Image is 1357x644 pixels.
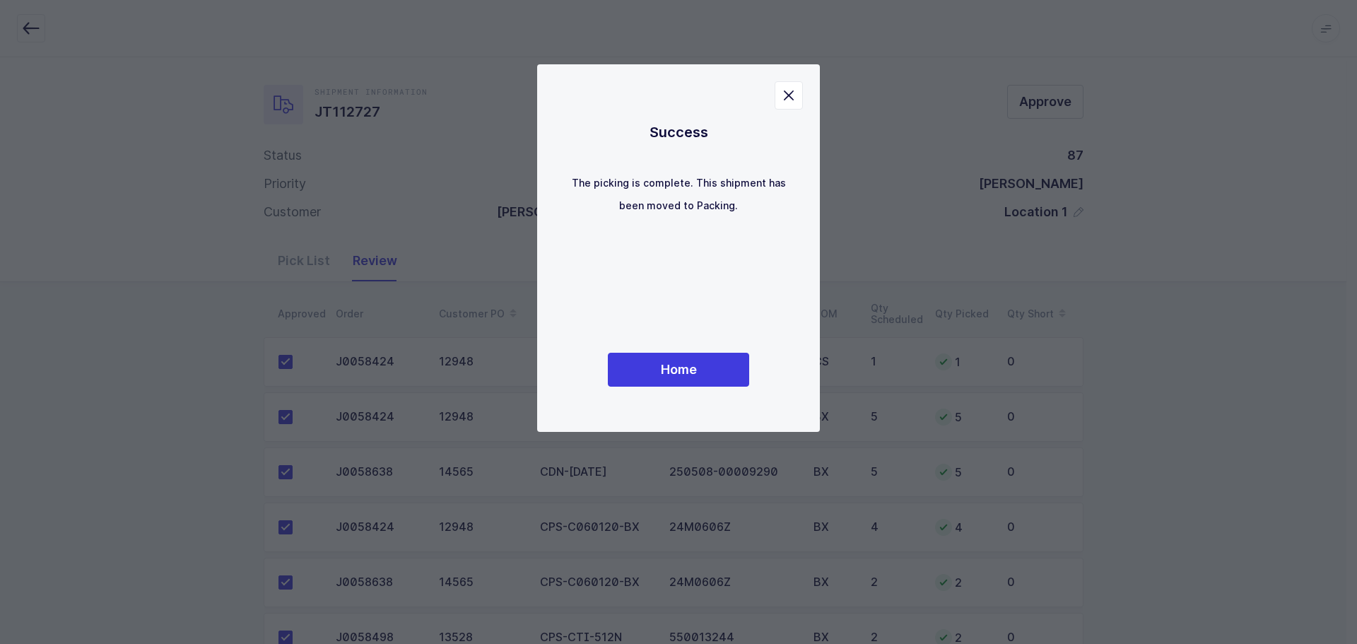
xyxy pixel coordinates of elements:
[775,81,803,110] button: Close
[537,64,820,432] div: dialog
[608,353,749,387] button: Home
[565,121,792,144] h1: Success
[565,172,792,217] p: The picking is complete. This shipment has been moved to Packing.
[661,361,697,378] span: Home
